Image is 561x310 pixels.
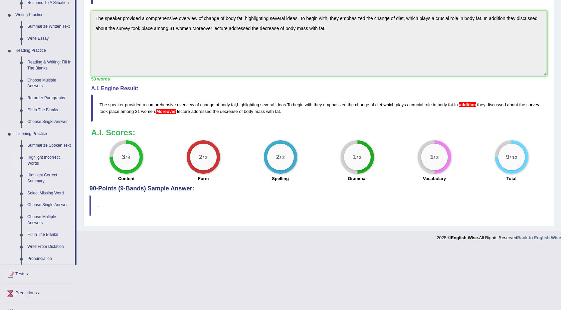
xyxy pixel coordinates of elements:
[272,175,289,182] label: Spelling
[143,102,145,107] span: a
[91,95,547,121] blockquote: , . , , . . .
[118,175,135,182] label: Content
[396,102,406,107] span: plays
[198,175,209,182] label: Form
[24,116,75,128] a: Choose Single Answer
[348,175,367,182] label: Grammar
[424,102,432,107] span: role
[433,102,436,107] span: in
[12,9,75,21] a: Writing Practice
[12,128,75,140] a: Listening Practice
[448,102,453,107] span: fat
[24,211,75,229] a: Choose Multiple Answers
[91,128,135,137] b: A.I. Scores:
[91,86,547,92] h4: A.I. Engine Result:
[135,109,140,114] span: 31
[177,109,190,114] span: lecture
[244,109,253,114] span: body
[177,102,194,107] span: overview
[100,109,108,114] span: took
[266,109,274,114] span: with
[24,104,75,116] a: Fill In The Blanks
[213,109,219,114] span: the
[437,231,561,241] div: 2025 © All Rights Reserved
[24,241,75,253] a: Write From Dictation
[510,155,517,160] small: / 12
[287,102,292,107] span: To
[348,102,354,107] span: the
[430,153,434,161] big: 1
[203,155,208,160] small: / 2
[199,153,203,161] big: 2
[305,102,313,107] span: with
[260,102,274,107] span: several
[239,109,243,114] span: of
[24,169,75,187] a: Highlight Correct Summary
[276,153,280,161] big: 2
[323,102,347,107] span: emphasized
[220,102,230,107] span: body
[121,109,134,114] span: among
[24,56,75,74] a: Reading & Writing: Fill In The Blanks
[24,74,75,92] a: Choose Multiple Answers
[220,109,238,114] span: decrease
[357,155,362,160] small: / 2
[216,102,219,107] span: of
[454,102,458,107] span: In
[122,153,126,161] big: 3
[108,102,124,107] span: speaker
[437,102,447,107] span: body
[506,153,510,161] big: 9
[126,155,131,160] small: / 4
[254,109,265,114] span: mass
[434,155,439,160] small: / 2
[293,102,304,107] span: begin
[423,175,446,182] label: Vocabulary
[370,102,374,107] span: of
[275,109,280,114] span: fat
[24,92,75,104] a: Re-order Paragraphs
[195,102,199,107] span: of
[24,21,75,33] a: Summarize Written Text
[24,199,75,211] a: Choose Single Answer
[191,109,212,114] span: addressed
[314,102,322,107] span: they
[237,102,259,107] span: highlighting
[91,76,547,82] div: 53 words
[477,102,486,107] span: they
[517,235,561,240] a: Back to English Wise
[24,229,75,241] a: Fill In The Blanks
[451,235,479,240] strong: English Wise.
[12,45,75,57] a: Reading Practice
[24,140,75,152] a: Summarize Spoken Text
[279,155,285,160] small: / 2
[407,102,409,107] span: a
[355,102,369,107] span: change
[24,187,75,199] a: Select Missing Word
[231,102,236,107] span: fat
[383,102,394,107] span: which
[353,153,357,161] big: 1
[89,195,548,216] blockquote: .
[0,265,76,282] a: Tests
[200,102,214,107] span: change
[24,152,75,169] a: Highlight Incorrect Words
[156,109,176,114] span: A comma may be missing after the conjunctive/linking adverb ‘Moreover’. (did you mean: Moreover,)
[24,33,75,45] a: Write Essay
[411,102,423,107] span: crucial
[146,102,176,107] span: comprehensive
[141,109,155,114] span: women
[526,102,539,107] span: survey
[100,102,107,107] span: The
[275,102,286,107] span: ideas
[125,102,142,107] span: provided
[487,102,506,107] span: discussed
[109,109,119,114] span: place
[519,102,525,107] span: the
[459,102,476,107] span: A comma may be missing after the conjunctive/linking adverb ‘addition’. (did you mean: addition,)
[507,175,517,182] label: Total
[0,284,76,301] a: Predictions
[24,253,75,265] a: Pronunciation
[507,102,518,107] span: about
